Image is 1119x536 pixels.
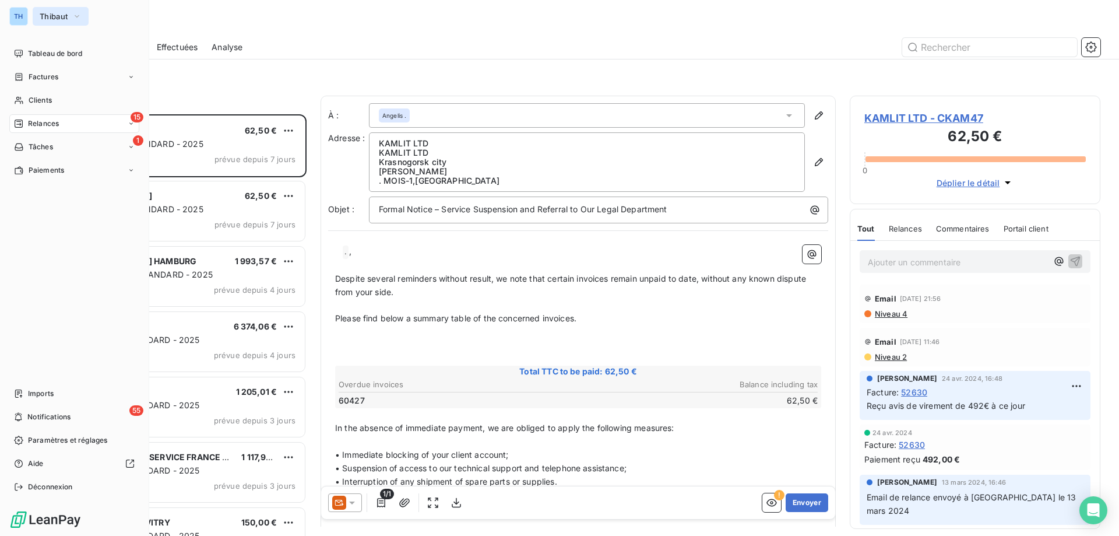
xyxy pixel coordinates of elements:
[379,157,795,167] p: Krasnogorsk city
[328,133,365,143] span: Adresse :
[867,492,1079,516] span: Email de relance envoyé à [GEOGRAPHIC_DATA] le 13 mars 2024
[214,285,295,295] span: prévue depuis 4 jours
[234,321,277,331] span: 6 374,06 €
[379,176,795,185] p: . MOIS-1 , [GEOGRAPHIC_DATA]
[923,453,960,465] span: 492,00 €
[129,405,143,416] span: 55
[380,489,394,499] span: 1/1
[214,220,295,229] span: prévue depuis 7 jours
[872,429,912,436] span: 24 avr. 2024
[889,224,922,233] span: Relances
[335,274,808,297] span: Despite several reminders without result, we note that certain invoices remain unpaid to date, wi...
[382,111,406,120] span: Angelis .
[29,72,58,82] span: Factures
[864,439,896,451] span: Facture :
[942,375,1002,382] span: 24 avr. 2024, 16:48
[236,387,277,397] span: 1 205,01 €
[875,294,896,303] span: Email
[214,155,295,164] span: prévue depuis 7 jours
[214,351,295,360] span: prévue depuis 4 jours
[245,125,277,135] span: 62,50 €
[337,366,819,377] span: Total TTC to be paid: 62,50 €
[40,12,68,21] span: Thibaut
[328,110,369,121] label: À :
[902,38,1077,57] input: Rechercher
[857,224,875,233] span: Tout
[349,246,351,256] span: ,
[157,41,198,53] span: Effectuées
[28,482,73,492] span: Déconnexion
[942,479,1006,486] span: 13 mars 2024, 16:46
[335,463,627,473] span: • Suspension of access to our technical support and telephone assistance;
[335,477,557,486] span: • Interruption of any shipment of spare parts or supplies.
[900,295,941,302] span: [DATE] 21:56
[28,48,82,59] span: Tableau de bord
[9,7,28,26] div: TH
[9,454,139,473] a: Aide
[82,452,239,462] span: UNITED PARCEL SERVICE FRANCE SAS
[241,452,279,462] span: 1 117,97 €
[214,416,295,425] span: prévue depuis 3 jours
[863,166,867,175] span: 0
[335,313,576,323] span: Please find below a summary table of the concerned invoices.
[212,41,242,53] span: Analyse
[28,435,107,446] span: Paramètres et réglages
[131,112,143,122] span: 15
[864,126,1086,149] h3: 62,50 €
[235,256,277,266] span: 1 993,57 €
[29,142,53,152] span: Tâches
[933,176,1018,190] button: Déplier le détail
[867,401,1025,411] span: Reçu avis de virement de 492€ à ce jour
[877,373,937,384] span: [PERSON_NAME]
[877,477,937,488] span: [PERSON_NAME]
[864,110,1086,126] span: KAMLIT LTD - CKAM47
[864,453,920,465] span: Paiement reçu
[579,394,818,407] td: 62,50 €
[579,379,818,391] th: Balance including tax
[937,177,1000,189] span: Déplier le détail
[1004,224,1048,233] span: Portail client
[379,139,795,148] p: KAMLIT LTD
[379,167,795,176] p: [PERSON_NAME]
[56,114,307,536] div: grid
[328,204,354,214] span: Objet :
[900,338,940,345] span: [DATE] 11:46
[867,386,899,398] span: Facture :
[875,337,896,346] span: Email
[936,224,990,233] span: Commentaires
[245,191,277,201] span: 62,50 €
[338,379,578,391] th: Overdue invoices
[28,388,54,399] span: Imports
[339,395,365,407] span: 60427
[241,517,277,527] span: 150,00 €
[28,118,59,129] span: Relances
[786,493,828,512] button: Envoyer
[379,204,667,214] span: Formal Notice – Service Suspension and Referral to Our Legal Department
[379,148,795,157] p: KAMLIT LTD
[214,481,295,491] span: prévue depuis 3 jours
[874,352,907,362] span: Niveau 2
[133,135,143,146] span: 1
[335,423,674,433] span: In the absence of immediate payment, we are obliged to apply the following measures:
[901,386,927,398] span: 52630
[343,246,349,259] span: .
[27,412,71,422] span: Notifications
[28,458,44,469] span: Aide
[29,165,64,176] span: Paiements
[874,309,907,318] span: Niveau 4
[335,450,509,460] span: • Immediate blocking of your client account;
[29,95,52,106] span: Clients
[1079,496,1107,524] div: Open Intercom Messenger
[899,439,925,451] span: 52630
[9,510,82,529] img: Logo LeanPay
